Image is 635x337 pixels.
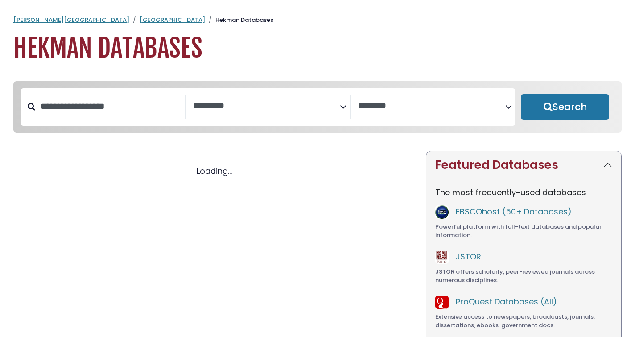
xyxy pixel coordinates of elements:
[456,251,481,262] a: JSTOR
[358,102,505,111] textarea: Search
[521,94,609,120] button: Submit for Search Results
[13,16,622,25] nav: breadcrumb
[456,206,572,217] a: EBSCOhost (50+ Databases)
[435,267,612,285] div: JSTOR offers scholarly, peer-reviewed journals across numerous disciplines.
[205,16,273,25] li: Hekman Databases
[435,222,612,240] div: Powerful platform with full-text databases and popular information.
[35,99,185,114] input: Search database by title or keyword
[13,165,415,177] div: Loading...
[13,33,622,63] h1: Hekman Databases
[193,102,340,111] textarea: Search
[13,16,129,24] a: [PERSON_NAME][GEOGRAPHIC_DATA]
[426,151,621,179] button: Featured Databases
[435,186,612,198] p: The most frequently-used databases
[435,312,612,330] div: Extensive access to newspapers, broadcasts, journals, dissertations, ebooks, government docs.
[13,81,622,133] nav: Search filters
[140,16,205,24] a: [GEOGRAPHIC_DATA]
[456,296,557,307] a: ProQuest Databases (All)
